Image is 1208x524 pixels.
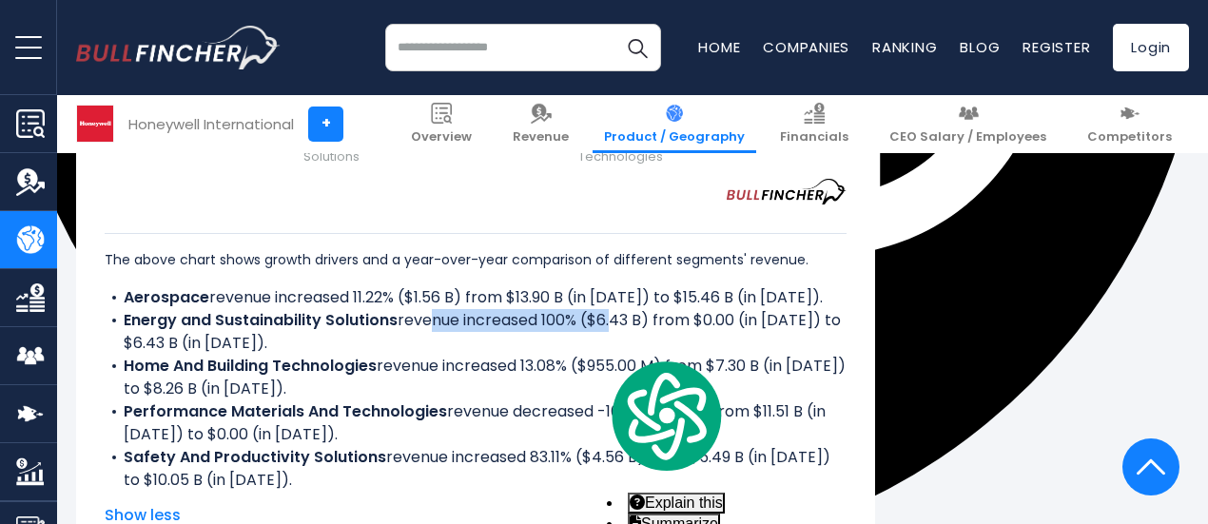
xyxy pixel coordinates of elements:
a: Home [698,37,740,57]
button: Explain this [628,493,725,514]
p: The above chart shows growth drivers and a year-over-year comparison of different segments' revenue. [105,248,847,271]
a: Financials [769,95,860,153]
a: Revenue [501,95,580,153]
b: Aerospace [124,286,209,308]
a: Ranking [872,37,937,57]
span: Financials [780,129,848,146]
a: Companies [763,37,849,57]
img: bullfincher logo [76,26,281,69]
span: Overview [411,129,472,146]
b: Energy and Sustainability Solutions [124,309,398,331]
li: revenue increased 83.11% ($4.56 B) from $5.49 B (in [DATE]) to $10.05 B (in [DATE]). [105,446,847,492]
li: revenue increased 100% ($6.43 B) from $0.00 (in [DATE]) to $6.43 B (in [DATE]). [105,309,847,355]
button: Search [614,24,661,71]
div: Honeywell International [128,113,294,135]
img: HON logo [77,106,113,142]
li: revenue increased 13.08% ($955.00 M) from $7.30 B (in [DATE]) to $8.26 B (in [DATE]). [105,355,847,400]
b: Safety And Productivity Solutions [124,446,386,468]
a: Go to homepage [76,26,281,69]
span: Explain this [645,495,723,511]
a: Register [1023,37,1090,57]
li: revenue increased 11.22% ($1.56 B) from $13.90 B (in [DATE]) to $15.46 B (in [DATE]). [105,286,847,309]
b: Performance Materials And Technologies [124,400,447,422]
b: Home And Building Technologies [124,355,377,377]
li: revenue decreased -100% ($11.51 B) from $11.51 B (in [DATE]) to $0.00 (in [DATE]). [105,400,847,446]
a: Overview [399,95,483,153]
a: Login [1113,24,1189,71]
span: Product / Geography [604,129,745,146]
a: CEO Salary / Employees [878,95,1058,153]
span: Competitors [1087,129,1172,146]
a: + [308,107,343,142]
a: Competitors [1076,95,1183,153]
a: Product / Geography [593,95,756,153]
a: Blog [960,37,1000,57]
span: CEO Salary / Employees [889,129,1046,146]
span: Revenue [513,129,569,146]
